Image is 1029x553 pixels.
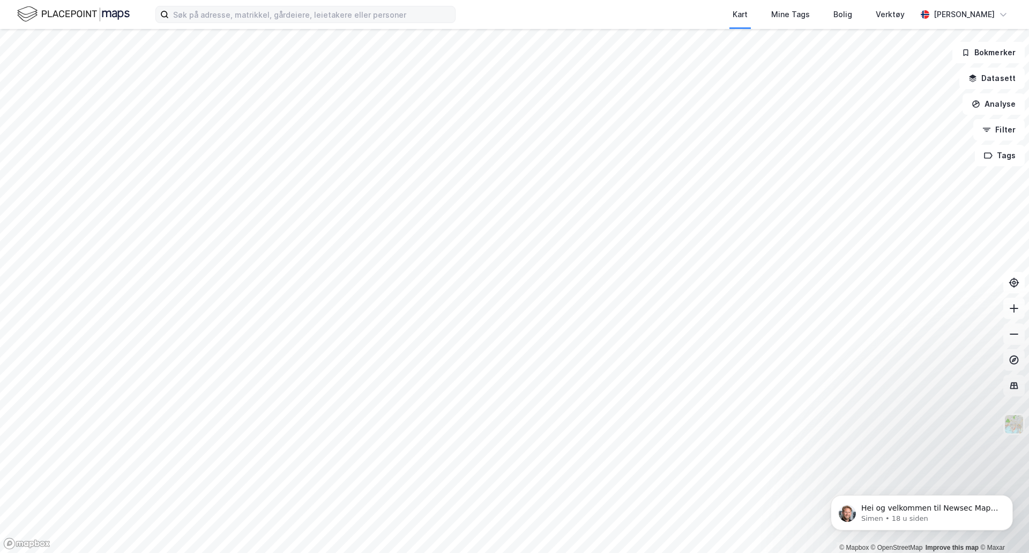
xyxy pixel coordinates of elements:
[3,537,50,550] a: Mapbox homepage
[876,8,905,21] div: Verktøy
[963,93,1025,115] button: Analyse
[926,544,979,551] a: Improve this map
[975,145,1025,166] button: Tags
[839,544,869,551] a: Mapbox
[952,42,1025,63] button: Bokmerker
[733,8,748,21] div: Kart
[934,8,995,21] div: [PERSON_NAME]
[973,119,1025,141] button: Filter
[959,68,1025,89] button: Datasett
[833,8,852,21] div: Bolig
[771,8,810,21] div: Mine Tags
[1004,414,1024,434] img: Z
[871,544,923,551] a: OpenStreetMap
[815,473,1029,548] iframe: Intercom notifications melding
[169,6,455,23] input: Søk på adresse, matrikkel, gårdeiere, leietakere eller personer
[17,5,130,24] img: logo.f888ab2527a4732fd821a326f86c7f29.svg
